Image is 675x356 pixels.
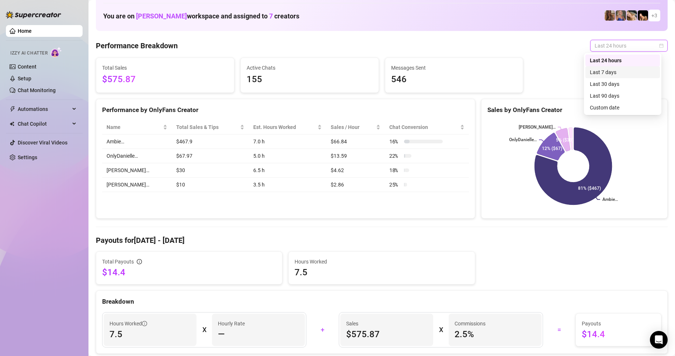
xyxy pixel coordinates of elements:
span: Messages Sent [391,64,517,72]
td: [PERSON_NAME]… [102,178,172,192]
span: 7 [269,12,273,20]
th: Name [102,120,172,135]
th: Total Sales & Tips [172,120,249,135]
span: Chat Conversion [389,123,459,131]
td: $66.84 [326,135,385,149]
td: $2.86 [326,178,385,192]
td: $4.62 [326,163,385,178]
text: Ambie… [602,197,618,202]
span: $575.87 [346,328,427,340]
span: $14.4 [102,266,276,278]
span: 25 % [389,181,401,189]
div: X [202,324,206,336]
td: $30 [172,163,249,178]
span: + 3 [651,11,657,20]
span: — [218,328,225,340]
div: + [311,324,334,336]
span: Hours Worked [295,258,469,266]
span: 18 % [389,166,401,174]
div: Last 24 hours [585,55,660,66]
div: Last 24 hours [590,56,655,64]
div: Performance by OnlyFans Creator [102,105,469,115]
th: Chat Conversion [385,120,469,135]
span: info-circle [137,259,142,264]
span: Last 24 hours [595,40,663,51]
div: Last 90 days [585,90,660,102]
span: $14.4 [582,328,655,340]
td: 3.5 h [249,178,326,192]
img: AI Chatter [51,47,62,57]
div: Last 30 days [590,80,655,88]
span: calendar [659,43,664,48]
div: Last 7 days [590,68,655,76]
a: Settings [18,154,37,160]
span: Izzy AI Chatter [10,50,48,57]
span: Name [107,123,161,131]
a: Content [18,64,36,70]
div: Est. Hours Worked [253,123,316,131]
div: Custom date [590,104,655,112]
td: 7.0 h [249,135,326,149]
img: daniellerose [605,10,615,21]
span: Sales / Hour [331,123,375,131]
span: 7.5 [109,328,191,340]
div: Last 30 days [585,78,660,90]
span: 2.5 % [455,328,536,340]
span: 16 % [389,137,401,146]
img: Ambie [616,10,626,21]
td: 5.0 h [249,149,326,163]
div: Last 90 days [590,92,655,100]
span: Active Chats [247,64,373,72]
span: [PERSON_NAME] [136,12,187,20]
h4: Performance Breakdown [96,41,178,51]
a: Chat Monitoring [18,87,56,93]
div: Custom date [585,102,660,114]
article: Commissions [455,320,486,328]
td: $13.59 [326,149,385,163]
span: 7.5 [295,266,469,278]
div: = [547,324,571,336]
span: Total Sales [102,64,228,72]
td: [PERSON_NAME]… [102,163,172,178]
div: Last 7 days [585,66,660,78]
span: thunderbolt [10,106,15,112]
img: logo-BBDzfeDw.svg [6,11,61,18]
span: Hours Worked [109,320,147,328]
span: Sales [346,320,427,328]
div: Breakdown [102,297,661,307]
td: $67.97 [172,149,249,163]
a: Setup [18,76,31,81]
div: Sales by OnlyFans Creator [487,105,661,115]
img: Brittany️‍ [638,10,648,21]
td: OnlyDanielle… [102,149,172,163]
span: Total Payouts [102,258,134,266]
div: Open Intercom Messenger [650,331,668,349]
h1: You are on workspace and assigned to creators [103,12,299,20]
span: Total Sales & Tips [176,123,239,131]
a: Home [18,28,32,34]
th: Sales / Hour [326,120,385,135]
span: Chat Copilot [18,118,70,130]
span: $575.87 [102,73,228,87]
span: 155 [247,73,373,87]
span: Payouts [582,320,655,328]
h4: Payouts for [DATE] - [DATE] [96,235,668,245]
td: $467.9 [172,135,249,149]
article: Hourly Rate [218,320,245,328]
span: info-circle [142,321,147,326]
img: Chat Copilot [10,121,14,126]
td: Ambie… [102,135,172,149]
td: $10 [172,178,249,192]
span: 546 [391,73,517,87]
span: 22 % [389,152,401,160]
div: X [439,324,443,336]
text: OnlyDanielle… [509,137,537,143]
span: Automations [18,103,70,115]
text: [PERSON_NAME]… [519,125,556,130]
img: OnlyDanielle [627,10,637,21]
a: Discover Viral Videos [18,140,67,146]
td: 6.5 h [249,163,326,178]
